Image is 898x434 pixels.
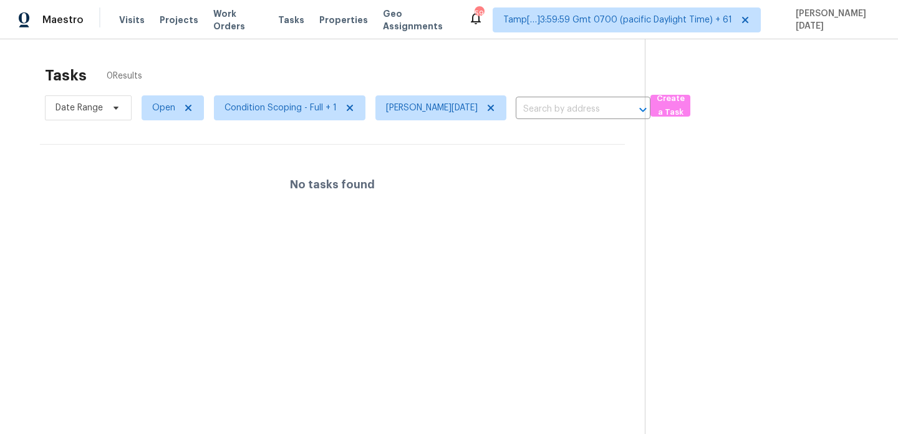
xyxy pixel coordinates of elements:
span: Visits [119,14,145,26]
span: [PERSON_NAME][DATE] [791,7,879,32]
div: 599 [475,7,483,20]
span: Create a Task [657,92,684,120]
span: Maestro [42,14,84,26]
span: Tamp[…]3:59:59 Gmt 0700 (pacific Daylight Time) + 61 [503,14,732,26]
span: Date Range [56,102,103,114]
span: Geo Assignments [383,7,454,32]
button: Create a Task [650,95,690,117]
h4: No tasks found [290,178,375,191]
span: Properties [319,14,368,26]
span: Tasks [278,16,304,24]
span: Condition Scoping - Full + 1 [224,102,337,114]
span: Open [152,102,175,114]
span: 0 Results [107,70,142,82]
button: Open [634,101,652,118]
h2: Tasks [45,69,87,82]
input: Search by address [516,100,616,119]
span: [PERSON_NAME][DATE] [386,102,478,114]
span: Projects [160,14,198,26]
span: Work Orders [213,7,263,32]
